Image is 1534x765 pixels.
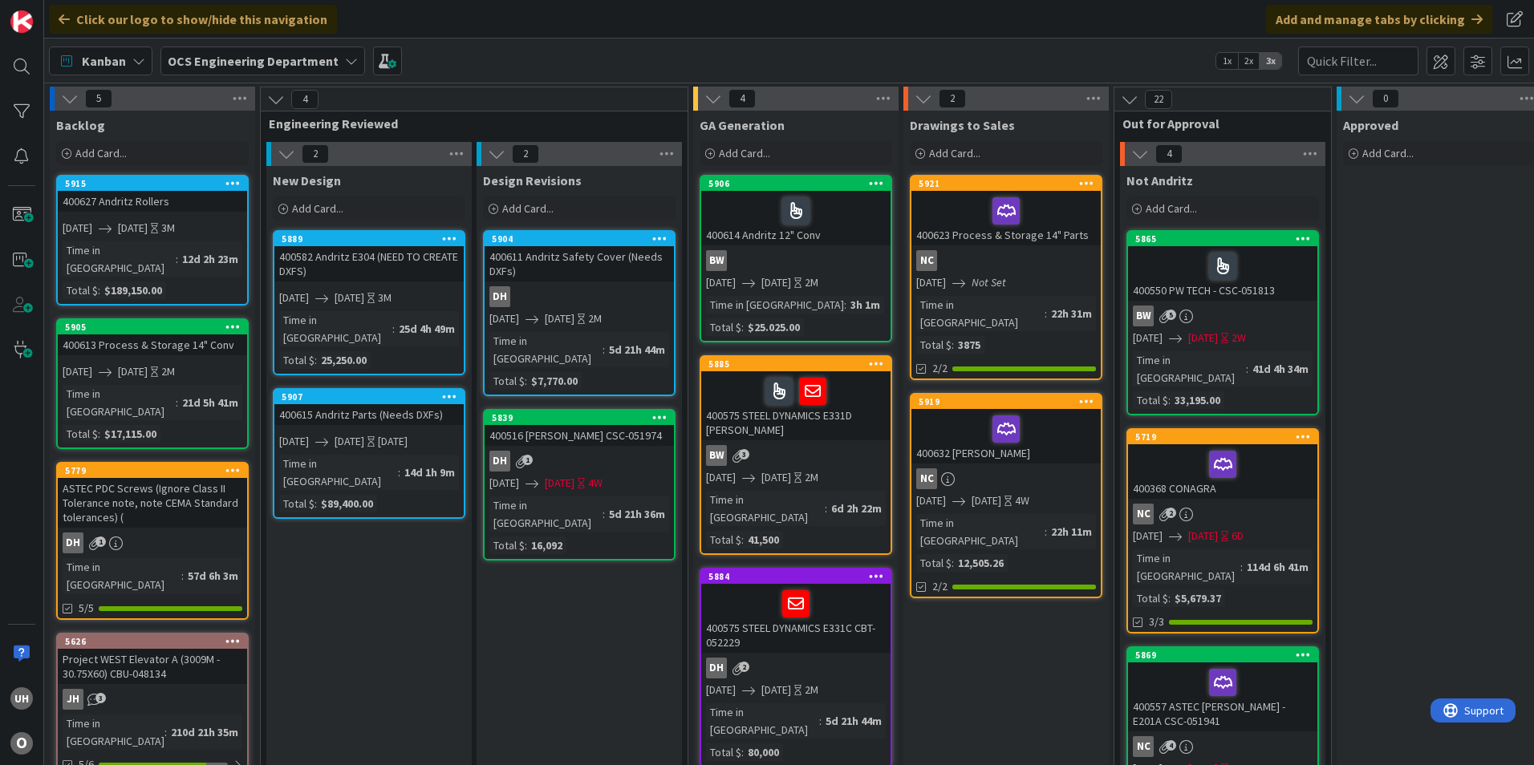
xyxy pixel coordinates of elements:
[939,89,966,108] span: 2
[335,289,364,306] span: [DATE]
[701,658,891,678] div: DH
[58,463,247,528] div: 5779ASTEC PDC Screws (Ignore Class II Tolerance note, note CEMA Standard tolerances) (
[741,531,744,548] span: :
[911,395,1101,463] div: 5919400632 [PERSON_NAME]
[1135,650,1317,661] div: 5869
[1128,232,1317,246] div: 5865
[118,363,148,380] span: [DATE]
[34,2,73,22] span: Support
[1188,528,1218,544] span: [DATE]
[588,475,603,492] div: 4W
[1166,508,1176,518] span: 2
[485,232,674,281] div: 5904400611 Andritz Safety Cover (Needs DXFs)
[1238,53,1260,69] span: 2x
[178,250,242,268] div: 12d 2h 23m
[56,318,249,449] a: 5905400613 Process & Storage 14" Conv[DATE][DATE]2MTime in [GEOGRAPHIC_DATA]:21d 5h 41mTotal $:$1...
[291,90,319,109] span: 4
[483,409,676,561] a: 5839400516 [PERSON_NAME] CSC-051974DH[DATE][DATE]4WTime in [GEOGRAPHIC_DATA]:5d 21h 36mTotal $:16...
[58,191,247,212] div: 400627 Andritz Rollers
[1133,504,1154,524] div: NC
[269,115,668,132] span: Engineering Reviewed
[819,712,822,730] span: :
[822,712,886,730] div: 5d 21h 44m
[63,385,176,420] div: Time in [GEOGRAPHIC_DATA]
[400,463,459,481] div: 14d 1h 9m
[1133,589,1168,607] div: Total $
[929,146,980,160] span: Add Card...
[1128,306,1317,326] div: BW
[1298,47,1418,75] input: Quick Filter...
[302,144,329,164] span: 2
[10,687,33,710] div: uh
[1166,310,1176,320] span: 5
[706,743,741,761] div: Total $
[168,53,339,69] b: OCS Engineering Department
[1128,736,1317,757] div: NC
[1122,115,1311,132] span: Out for Approval
[701,569,891,584] div: 5884
[916,250,937,271] div: NC
[273,388,465,519] a: 5907400615 Andritz Parts (Needs DXFs)[DATE][DATE][DATE]Time in [GEOGRAPHIC_DATA]:14d 1h 9mTotal $...
[701,191,891,245] div: 400614 Andritz 12" Conv
[1128,246,1317,301] div: 400550 PW TECH - CSC-051813
[916,468,937,489] div: NC
[701,445,891,466] div: BW
[701,371,891,440] div: 400575 STEEL DYNAMICS E331D [PERSON_NAME]
[527,536,566,554] div: 16,092
[164,723,167,741] span: :
[1128,430,1317,499] div: 5719400368 CONAGRA
[1133,306,1154,326] div: BW
[85,89,112,108] span: 5
[1128,648,1317,662] div: 5869
[58,176,247,191] div: 5915
[954,336,984,354] div: 3875
[1149,613,1164,630] span: 3/3
[728,89,756,108] span: 4
[485,232,674,246] div: 5904
[739,662,749,672] span: 2
[701,176,891,245] div: 5906400614 Andritz 12" Conv
[603,505,605,523] span: :
[273,230,465,375] a: 5889400582 Andritz E304 (NEED TO CREATE DXFS)[DATE][DATE]3MTime in [GEOGRAPHIC_DATA]:25d 4h 49mTo...
[161,363,175,380] div: 2M
[706,469,736,486] span: [DATE]
[1045,305,1047,322] span: :
[65,465,247,476] div: 5779
[75,146,127,160] span: Add Card...
[485,425,674,446] div: 400516 [PERSON_NAME] CSC-051974
[279,495,315,512] div: Total $
[273,172,341,188] span: New Design
[916,514,1045,549] div: Time in [GEOGRAPHIC_DATA]
[910,175,1102,380] a: 5921400623 Process & Storage 14" PartsNC[DATE]Not SetTime in [GEOGRAPHIC_DATA]:22h 31mTotal $:387...
[56,117,105,133] span: Backlog
[282,391,464,403] div: 5907
[1145,90,1172,109] span: 22
[274,390,464,425] div: 5907400615 Andritz Parts (Needs DXFs)
[1155,144,1183,164] span: 4
[916,492,946,509] span: [DATE]
[527,372,582,390] div: $7,770.00
[1243,558,1313,576] div: 114d 6h 41m
[1133,391,1168,409] div: Total $
[274,232,464,281] div: 5889400582 Andritz E304 (NEED TO CREATE DXFS)
[706,531,741,548] div: Total $
[63,558,181,593] div: Time in [GEOGRAPHIC_DATA]
[919,396,1101,407] div: 5919
[58,689,247,710] div: JH
[1133,549,1240,585] div: Time in [GEOGRAPHIC_DATA]
[279,455,398,490] div: Time in [GEOGRAPHIC_DATA]
[1168,589,1171,607] span: :
[485,246,674,281] div: 400611 Andritz Safety Cover (Needs DXFs)
[701,357,891,371] div: 5885
[1128,430,1317,444] div: 5719
[1188,330,1218,346] span: [DATE]
[279,289,309,306] span: [DATE]
[489,536,525,554] div: Total $
[56,175,249,306] a: 5915400627 Andritz Rollers[DATE][DATE]3MTime in [GEOGRAPHIC_DATA]:12d 2h 23mTotal $:$189,150.00
[911,176,1101,191] div: 5921
[911,468,1101,489] div: NC
[95,536,106,547] span: 1
[79,600,94,617] span: 5/5
[58,320,247,334] div: 5905
[492,412,674,423] div: 5839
